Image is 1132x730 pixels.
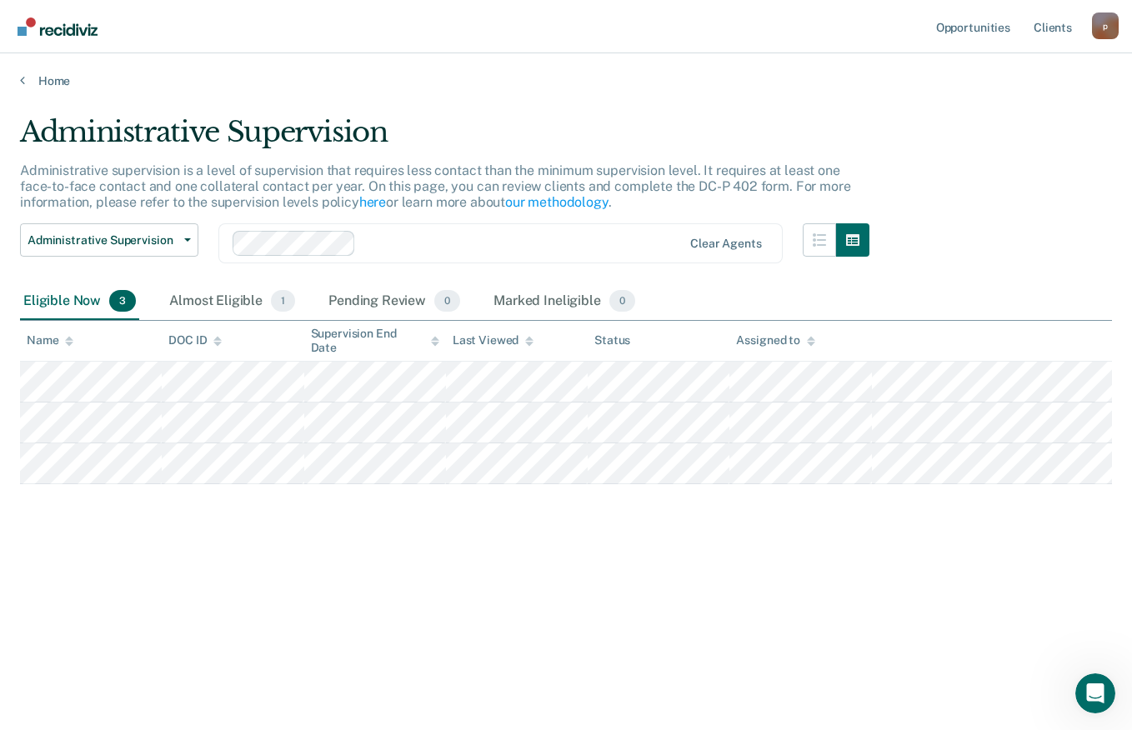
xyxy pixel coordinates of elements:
[20,283,139,320] div: Eligible Now3
[20,73,1112,88] a: Home
[453,333,533,347] div: Last Viewed
[20,223,198,257] button: Administrative Supervision
[490,283,639,320] div: Marked Ineligible0
[311,327,439,355] div: Supervision End Date
[1075,673,1115,713] iframe: Intercom live chat
[359,194,386,210] a: here
[434,290,460,312] span: 0
[168,333,222,347] div: DOC ID
[20,162,850,210] p: Administrative supervision is a level of supervision that requires less contact than the minimum ...
[609,290,635,312] span: 0
[109,290,136,312] span: 3
[736,333,814,347] div: Assigned to
[690,237,761,251] div: Clear agents
[27,333,73,347] div: Name
[28,233,178,247] span: Administrative Supervision
[18,17,98,36] img: Recidiviz
[594,333,630,347] div: Status
[325,283,463,320] div: Pending Review0
[1092,12,1119,39] button: Profile dropdown button
[1092,12,1119,39] div: p
[166,283,298,320] div: Almost Eligible1
[271,290,295,312] span: 1
[20,115,869,162] div: Administrative Supervision
[505,194,609,210] a: our methodology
